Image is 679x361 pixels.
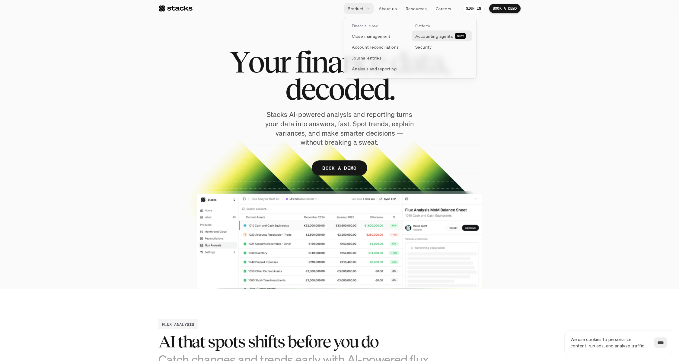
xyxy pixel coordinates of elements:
[432,3,455,14] a: Careers
[311,48,327,76] span: n
[264,110,415,147] p: Stacks AI-powered analysis and reporting turns your data into answers, fast. Spot trends, explain...
[462,4,485,13] a: SIGN IN
[412,41,472,52] a: Security
[352,66,397,72] p: Analysis and reporting
[415,24,430,28] p: Platform
[162,321,194,327] h2: FLUX ANALYSIS
[348,41,409,52] a: Account reconciliations
[457,34,464,38] h2: NEW
[328,76,344,103] span: o
[322,164,357,172] p: BOOK A DEMO
[402,3,431,14] a: Resources
[348,31,409,41] a: Close management
[295,48,304,76] span: f
[263,48,279,76] span: u
[352,24,378,28] p: Financial close
[285,76,301,103] span: d
[248,48,263,76] span: o
[352,55,381,61] p: Journal entries
[412,31,472,41] a: Accounting agentsNEW
[570,336,648,349] p: We use cookies to personalize content, run ads, and analyze traffic.
[342,48,358,76] span: n
[493,6,517,11] p: BOOK A DEMO
[352,33,391,39] p: Close management
[415,44,432,50] p: Security
[348,63,409,74] a: Analysis and reporting
[373,76,389,103] span: d
[315,76,328,103] span: c
[489,4,521,13] a: BOOK A DEMO
[301,76,315,103] span: e
[359,76,373,103] span: e
[389,76,394,103] span: .
[406,5,427,12] p: Resources
[304,48,311,76] span: i
[348,52,409,63] a: Journal entries
[158,332,430,351] h2: AI that spots shifts before you do
[415,33,453,39] p: Accounting agents
[352,44,399,50] p: Account reconciliations
[344,76,359,103] span: d
[348,5,364,12] p: Product
[327,48,342,76] span: a
[436,5,451,12] p: Careers
[71,115,98,119] a: Privacy Policy
[379,5,397,12] p: About us
[375,3,400,14] a: About us
[230,48,248,76] span: Y
[279,48,290,76] span: r
[312,160,367,176] a: BOOK A DEMO
[466,6,481,11] p: SIGN IN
